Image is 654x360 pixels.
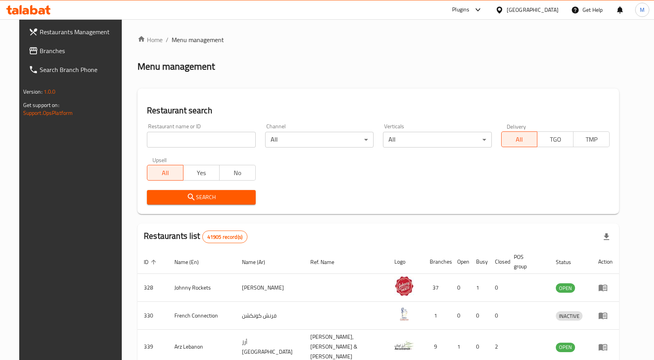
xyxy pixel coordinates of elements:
[540,134,570,145] span: TGO
[22,41,128,60] a: Branches
[514,252,540,271] span: POS group
[23,108,73,118] a: Support.OpsPlatform
[144,230,247,243] h2: Restaurants list
[394,304,414,324] img: French Connection
[597,227,616,246] div: Export file
[598,311,613,320] div: Menu
[44,87,56,97] span: 1.0.0
[470,302,489,330] td: 0
[592,250,619,274] th: Action
[383,132,491,148] div: All
[598,342,613,352] div: Menu
[40,46,122,55] span: Branches
[501,131,538,147] button: All
[423,250,451,274] th: Branches
[144,257,159,267] span: ID
[183,165,220,181] button: Yes
[423,274,451,302] td: 37
[147,190,255,205] button: Search
[265,132,374,148] div: All
[203,233,247,241] span: 41905 record(s)
[451,302,470,330] td: 0
[556,257,581,267] span: Status
[147,105,610,116] h2: Restaurant search
[556,284,575,293] span: OPEN
[489,302,507,330] td: 0
[507,124,526,129] label: Delivery
[556,343,575,352] span: OPEN
[598,283,613,292] div: Menu
[22,60,128,79] a: Search Branch Phone
[40,65,122,74] span: Search Branch Phone
[470,250,489,274] th: Busy
[202,231,247,243] div: Total records count
[507,6,559,14] div: [GEOGRAPHIC_DATA]
[137,60,215,73] h2: Menu management
[537,131,573,147] button: TGO
[137,302,168,330] td: 330
[23,100,59,110] span: Get support on:
[489,274,507,302] td: 0
[310,257,344,267] span: Ref. Name
[152,157,167,162] label: Upsell
[388,250,423,274] th: Logo
[172,35,224,44] span: Menu management
[150,167,180,179] span: All
[556,312,583,321] span: INACTIVE
[470,274,489,302] td: 1
[174,257,209,267] span: Name (En)
[137,274,168,302] td: 328
[168,274,236,302] td: Johnny Rockets
[137,35,619,44] nav: breadcrumb
[23,87,42,97] span: Version:
[556,343,575,352] div: OPEN
[505,134,535,145] span: All
[451,274,470,302] td: 0
[147,165,183,181] button: All
[22,22,128,41] a: Restaurants Management
[223,167,253,179] span: No
[187,167,216,179] span: Yes
[394,276,414,296] img: Johnny Rockets
[640,6,645,14] span: M
[153,192,249,202] span: Search
[577,134,606,145] span: TMP
[489,250,507,274] th: Closed
[236,302,304,330] td: فرنش كونكشن
[166,35,169,44] li: /
[394,336,414,355] img: Arz Lebanon
[573,131,610,147] button: TMP
[423,302,451,330] td: 1
[168,302,236,330] td: French Connection
[40,27,122,37] span: Restaurants Management
[219,165,256,181] button: No
[147,132,255,148] input: Search for restaurant name or ID..
[451,250,470,274] th: Open
[137,35,163,44] a: Home
[242,257,275,267] span: Name (Ar)
[236,274,304,302] td: [PERSON_NAME]
[452,5,469,15] div: Plugins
